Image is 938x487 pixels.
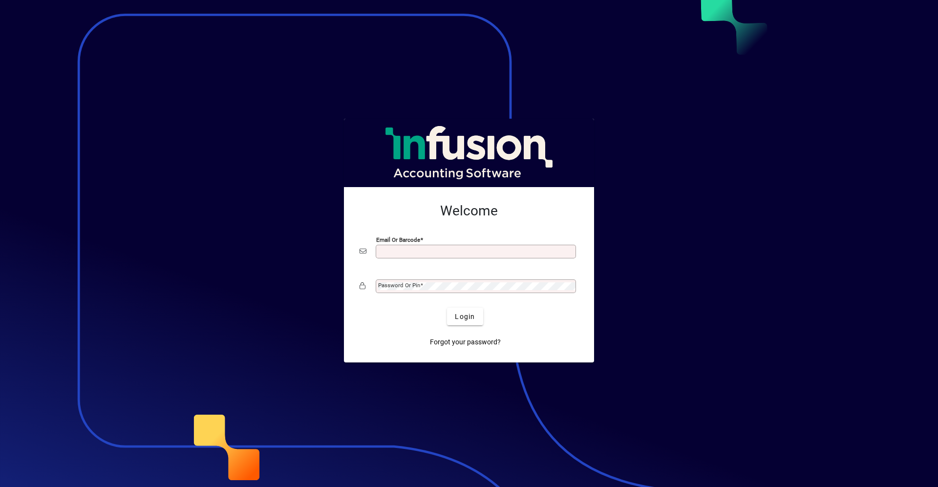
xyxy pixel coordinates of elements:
[430,337,501,347] span: Forgot your password?
[376,236,420,243] mat-label: Email or Barcode
[360,203,578,219] h2: Welcome
[378,282,420,289] mat-label: Password or Pin
[447,308,483,325] button: Login
[455,312,475,322] span: Login
[426,333,505,351] a: Forgot your password?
